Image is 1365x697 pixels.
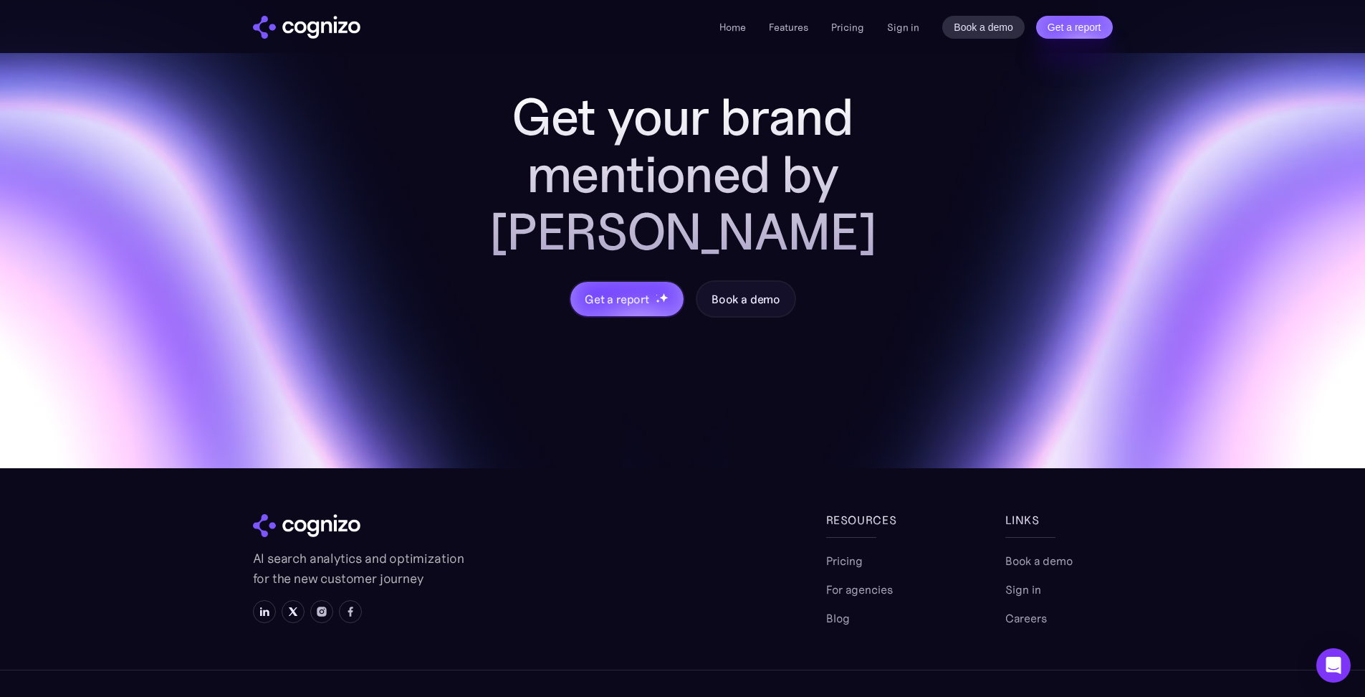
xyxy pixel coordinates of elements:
a: Features [769,21,808,34]
h2: Get your brand mentioned by [PERSON_NAME] [454,88,912,260]
a: home [253,16,360,39]
a: For agencies [826,581,893,598]
img: star [656,294,658,296]
img: X icon [287,606,299,617]
a: Pricing [826,552,863,569]
a: Pricing [831,21,864,34]
div: Open Intercom Messenger [1316,648,1351,683]
a: Book a demo [696,280,796,318]
a: Home [719,21,746,34]
img: LinkedIn icon [259,606,270,617]
div: Book a demo [712,290,780,308]
a: Blog [826,610,850,627]
div: links [1005,511,1113,528]
a: Sign in [887,19,919,36]
img: cognizo logo [253,514,360,537]
div: Get a report [585,290,649,308]
a: Get a reportstarstarstar [569,280,685,318]
img: star [659,293,669,302]
a: Careers [1005,610,1047,627]
a: Book a demo [1005,552,1073,569]
div: Resources [826,511,934,528]
a: Book a demo [942,16,1025,39]
img: cognizo logo [253,16,360,39]
img: star [656,299,661,304]
a: Sign in [1005,581,1041,598]
p: AI search analytics and optimization for the new customer journey [253,549,468,589]
a: Get a report [1036,16,1113,39]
